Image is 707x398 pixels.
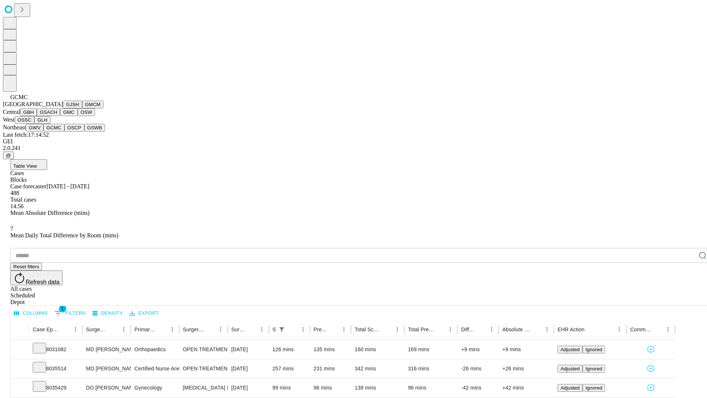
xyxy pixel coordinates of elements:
div: 316 mins [408,359,454,378]
button: Select columns [12,308,50,319]
button: Expand [14,363,25,376]
div: Primary Service [134,327,156,332]
div: 8031082 [33,340,79,359]
div: 2.0.241 [3,145,704,151]
span: Refresh data [26,279,60,285]
button: Menu [486,324,497,335]
button: GBH [20,108,37,116]
span: Adjusted [560,385,580,391]
button: OSW [78,108,95,116]
button: Sort [246,324,257,335]
button: GSWB [84,124,105,132]
div: +9 mins [461,340,495,359]
span: [DATE] - [DATE] [46,183,89,189]
button: Show filters [53,307,88,319]
span: Reset filters [13,264,39,269]
button: Sort [476,324,486,335]
button: Menu [614,324,625,335]
span: 7 [10,226,13,232]
span: Ignored [585,347,602,352]
div: 126 mins [272,340,306,359]
div: +42 mins [502,378,550,397]
div: +9 mins [502,340,550,359]
button: Menu [663,324,673,335]
span: Last fetch: 17:14:52 [3,132,49,138]
button: Sort [531,324,542,335]
button: Sort [653,324,663,335]
div: -42 mins [461,378,495,397]
span: GCMC [10,94,28,100]
button: Show filters [277,324,287,335]
div: Absolute Difference [502,327,531,332]
span: Table View [13,163,37,169]
button: Adjusted [557,384,583,392]
button: Adjusted [557,346,583,353]
button: Sort [288,324,298,335]
div: 1 active filter [277,324,287,335]
span: Ignored [585,385,602,391]
button: Menu [542,324,552,335]
div: MD [PERSON_NAME] [86,340,127,359]
div: 96 mins [408,378,454,397]
button: Menu [298,324,308,335]
div: 96 mins [314,378,348,397]
div: +26 mins [502,359,550,378]
button: Sort [585,324,595,335]
div: Surgeon Name [86,327,108,332]
span: West [3,116,15,123]
button: GJSH [63,101,82,108]
div: 8035514 [33,359,79,378]
button: Export [128,308,161,319]
div: 8035429 [33,378,79,397]
div: Surgery Date [231,327,246,332]
button: Refresh data [10,270,63,285]
button: OSSC [15,116,35,124]
button: Expand [14,382,25,395]
span: [GEOGRAPHIC_DATA] [3,101,63,107]
div: OPEN TREATMENT PROXIMAL [MEDICAL_DATA] BICONDYLAR [183,359,224,378]
button: Table View [10,159,47,170]
div: Orthopaedics [134,340,175,359]
div: Difference [461,327,475,332]
button: Density [91,308,125,319]
button: GLH [34,116,50,124]
div: MD [PERSON_NAME] [86,359,127,378]
div: 135 mins [314,340,348,359]
div: Predicted In Room Duration [314,327,328,332]
span: 488 [10,190,19,196]
span: Adjusted [560,366,580,371]
div: Certified Nurse Anesthetist [134,359,175,378]
div: 342 mins [355,359,401,378]
button: Sort [435,324,445,335]
div: [DATE] [231,378,265,397]
div: Total Scheduled Duration [355,327,381,332]
span: Mean Daily Total Difference by Room (mins) [10,232,118,238]
div: Scheduled In Room Duration [272,327,276,332]
div: EHR Action [557,327,584,332]
div: OPEN TREATMENT DISTAL RADIAL INTRA-ARTICULAR FRACTURE OR EPIPHYSEAL SEPARATION [MEDICAL_DATA] 2 F... [183,340,224,359]
button: Menu [70,324,81,335]
span: Central [3,109,20,115]
button: Menu [215,324,226,335]
span: @ [6,153,11,158]
button: Sort [328,324,339,335]
button: Reset filters [10,263,42,270]
button: Sort [60,324,70,335]
button: OSCP [64,124,84,132]
span: 14.56 [10,203,24,209]
div: Comments [630,327,651,332]
span: Mean Absolute Difference (mins) [10,210,89,216]
button: Sort [382,324,392,335]
div: 160 mins [355,340,401,359]
button: Sort [108,324,119,335]
div: [DATE] [231,359,265,378]
button: GWV [26,124,43,132]
div: [DATE] [231,340,265,359]
span: 1 [59,305,66,313]
div: -26 mins [461,359,495,378]
button: GMC [60,108,77,116]
div: 231 mins [314,359,348,378]
div: [MEDICAL_DATA] DIAGNOSTIC [183,378,224,397]
button: Menu [445,324,455,335]
div: Gynecology [134,378,175,397]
